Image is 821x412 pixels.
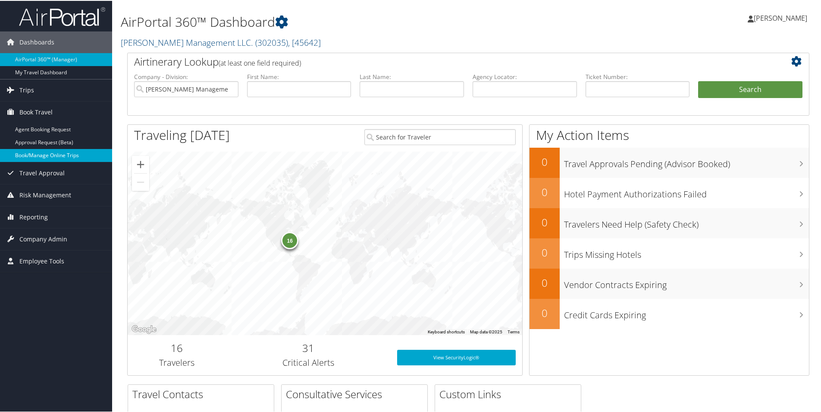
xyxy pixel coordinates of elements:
[530,147,809,177] a: 0Travel Approvals Pending (Advisor Booked)
[19,162,65,183] span: Travel Approval
[134,340,220,355] h2: 16
[134,54,746,68] h2: Airtinerary Lookup
[19,206,48,227] span: Reporting
[19,31,54,52] span: Dashboards
[530,207,809,238] a: 0Travelers Need Help (Safety Check)
[439,386,581,401] h2: Custom Links
[134,125,230,143] h1: Traveling [DATE]
[233,356,384,368] h3: Critical Alerts
[255,36,288,48] span: ( 302035 )
[286,386,427,401] h2: Consultative Services
[19,6,105,26] img: airportal-logo.png
[470,329,502,333] span: Map data ©2025
[473,72,577,80] label: Agency Locator:
[754,13,807,22] span: [PERSON_NAME]
[530,238,809,268] a: 0Trips Missing Hotels
[19,250,64,271] span: Employee Tools
[121,36,321,48] a: [PERSON_NAME] Management LLC.
[130,323,158,334] a: Open this area in Google Maps (opens a new window)
[364,128,516,144] input: Search for Traveler
[132,173,149,190] button: Zoom out
[281,231,298,248] div: 16
[134,356,220,368] h3: Travelers
[397,349,516,364] a: View SecurityLogic®
[564,183,809,200] h3: Hotel Payment Authorizations Failed
[132,155,149,172] button: Zoom in
[530,298,809,328] a: 0Credit Cards Expiring
[748,4,816,30] a: [PERSON_NAME]
[564,153,809,169] h3: Travel Approvals Pending (Advisor Booked)
[530,125,809,143] h1: My Action Items
[134,72,238,80] label: Company - Division:
[530,268,809,298] a: 0Vendor Contracts Expiring
[219,57,301,67] span: (at least one field required)
[130,323,158,334] img: Google
[247,72,351,80] label: First Name:
[428,328,465,334] button: Keyboard shortcuts
[360,72,464,80] label: Last Name:
[530,184,560,199] h2: 0
[564,304,809,320] h3: Credit Cards Expiring
[698,80,802,98] button: Search
[19,79,34,100] span: Trips
[530,244,560,259] h2: 0
[530,177,809,207] a: 0Hotel Payment Authorizations Failed
[530,275,560,289] h2: 0
[530,305,560,320] h2: 0
[19,101,53,122] span: Book Travel
[564,274,809,290] h3: Vendor Contracts Expiring
[233,340,384,355] h2: 31
[288,36,321,48] span: , [ 45642 ]
[19,184,71,205] span: Risk Management
[564,244,809,260] h3: Trips Missing Hotels
[530,214,560,229] h2: 0
[121,12,584,30] h1: AirPortal 360™ Dashboard
[132,386,274,401] h2: Travel Contacts
[586,72,690,80] label: Ticket Number:
[530,154,560,168] h2: 0
[564,213,809,230] h3: Travelers Need Help (Safety Check)
[19,228,67,249] span: Company Admin
[508,329,520,333] a: Terms (opens in new tab)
